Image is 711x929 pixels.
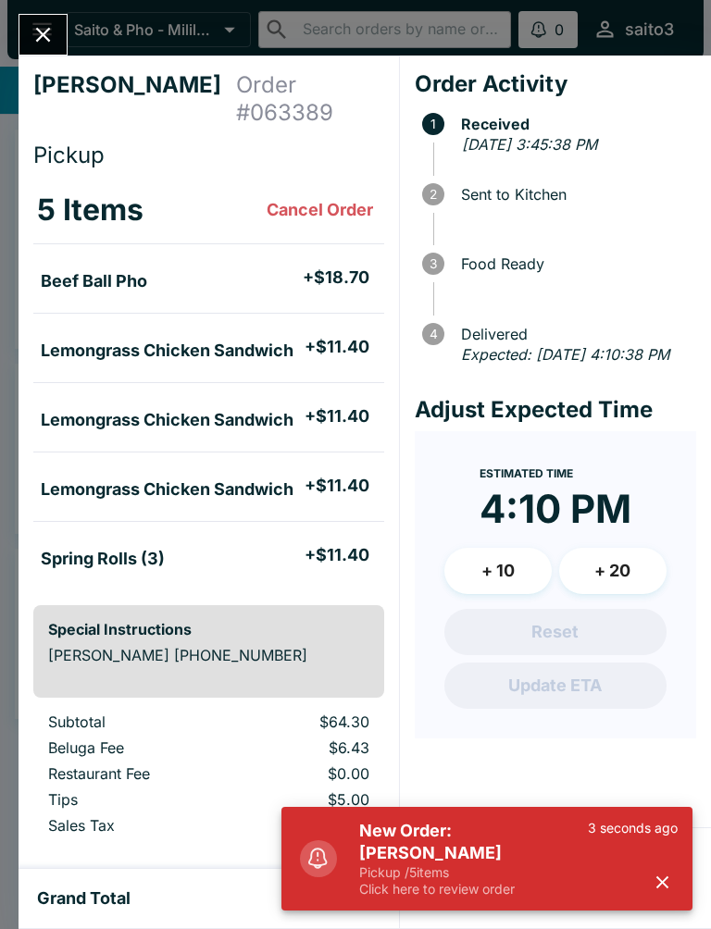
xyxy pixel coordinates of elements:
h5: New Order: [PERSON_NAME] [359,820,588,864]
text: 2 [430,187,437,202]
button: Cancel Order [259,192,380,229]
p: $0.00 [245,764,368,783]
button: + 20 [559,548,667,594]
span: Food Ready [452,255,696,272]
p: Subtotal [48,712,216,731]
h4: Order Activity [415,70,696,98]
h5: Beef Ball Pho [41,270,147,292]
span: Received [452,116,696,132]
h3: 5 Items [37,192,143,229]
h5: + $11.40 [305,405,369,427]
h4: Adjust Expected Time [415,396,696,424]
h5: Lemongrass Chicken Sandwich [41,409,293,431]
p: $3.03 [245,816,368,835]
p: [PERSON_NAME] [PHONE_NUMBER] [48,646,369,664]
p: Beluga Fee [48,738,216,757]
time: 4:10 PM [480,485,631,533]
span: Sent to Kitchen [452,186,696,203]
h5: + $11.40 [305,475,369,497]
h5: Grand Total [37,887,131,910]
button: + 10 [444,548,552,594]
text: 3 [430,256,437,271]
h5: + $11.40 [305,336,369,358]
span: Pickup [33,142,105,168]
h5: + $11.40 [305,544,369,566]
p: $5.00 [245,790,368,809]
h5: + $18.70 [303,266,369,289]
button: Close [19,15,67,55]
p: $64.30 [245,712,368,731]
p: Restaurant Fee [48,764,216,783]
text: 1 [430,117,436,131]
span: Estimated Time [480,466,573,480]
p: Pickup / 5 items [359,864,588,881]
p: Click here to review order [359,881,588,898]
span: Delivered [452,326,696,342]
text: 4 [429,327,437,341]
table: orders table [33,712,384,842]
p: Tips [48,790,216,809]
em: [DATE] 3:45:38 PM [462,135,597,154]
table: orders table [33,177,384,590]
h5: Spring Rolls (3) [41,548,165,570]
h4: [PERSON_NAME] [33,71,236,127]
em: Expected: [DATE] 4:10:38 PM [461,345,669,364]
h5: Lemongrass Chicken Sandwich [41,340,293,362]
p: Sales Tax [48,816,216,835]
h5: Lemongrass Chicken Sandwich [41,478,293,501]
p: 3 seconds ago [588,820,678,836]
h4: Order # 063389 [236,71,384,127]
h6: Special Instructions [48,620,369,638]
p: $6.43 [245,738,368,757]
